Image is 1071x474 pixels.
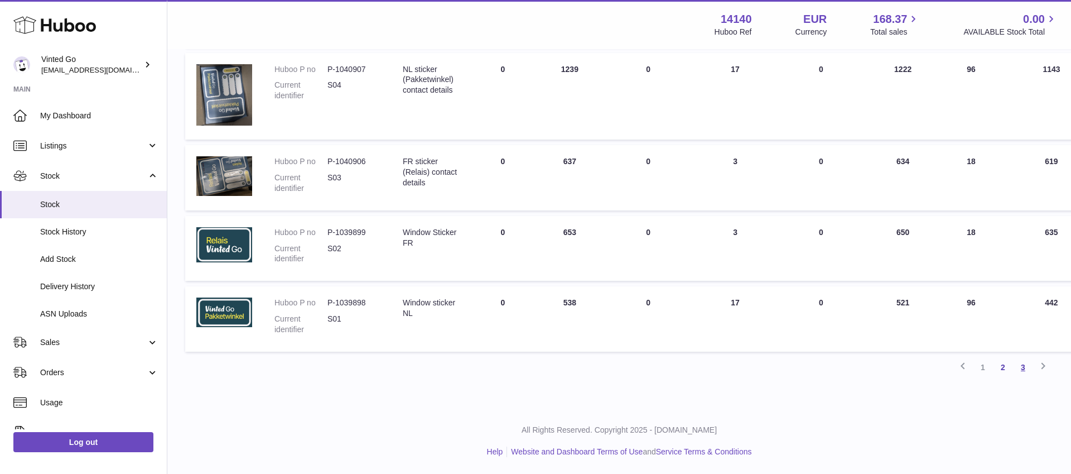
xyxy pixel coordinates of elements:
span: ASN Uploads [40,309,158,319]
a: 2 [993,357,1013,377]
dd: P-1039898 [327,298,380,308]
td: 3 [693,145,777,210]
span: 0 [819,298,823,307]
td: 0 [469,216,536,281]
a: 168.37 Total sales [870,12,920,37]
img: product image [196,156,252,196]
div: Currency [795,27,827,37]
dt: Huboo P no [274,298,327,308]
strong: 14140 [721,12,752,27]
td: 0 [469,53,536,140]
a: 1 [973,357,993,377]
td: 0 [603,53,693,140]
dt: Current identifier [274,314,327,335]
td: 18 [941,216,1002,281]
a: 0.00 AVAILABLE Stock Total [963,12,1058,37]
dd: P-1040906 [327,156,380,167]
td: 653 [536,216,603,281]
dd: P-1040907 [327,64,380,75]
dt: Huboo P no [274,64,327,75]
span: Listings [40,141,147,151]
span: Add Stock [40,254,158,265]
span: 168.37 [873,12,907,27]
li: and [507,447,751,457]
dd: S01 [327,314,380,335]
dd: S02 [327,243,380,265]
img: product image [196,298,252,327]
a: Help [487,447,503,456]
td: 96 [941,286,1002,352]
a: Log out [13,432,153,452]
a: Website and Dashboard Terms of Use [511,447,643,456]
div: Window Sticker FR [403,227,458,248]
td: 3 [693,216,777,281]
td: 17 [693,53,777,140]
span: AVAILABLE Stock Total [963,27,1058,37]
td: 538 [536,286,603,352]
dd: P-1039899 [327,227,380,238]
span: Orders [40,367,147,378]
span: Sales [40,337,147,348]
dd: S04 [327,80,380,101]
span: Stock [40,171,147,181]
span: [EMAIL_ADDRESS][DOMAIN_NAME] [41,65,164,74]
a: Service Terms & Conditions [656,447,752,456]
div: FR sticker (Relais) contact details [403,156,458,188]
div: Window sticker NL [403,298,458,319]
span: Invoicing and Payments [40,428,147,438]
td: 18 [941,145,1002,210]
span: Delivery History [40,281,158,292]
dt: Current identifier [274,80,327,101]
td: 96 [941,53,1002,140]
td: 0 [469,145,536,210]
span: 0 [819,65,823,74]
dt: Current identifier [274,243,327,265]
td: 634 [865,145,941,210]
p: All Rights Reserved. Copyright 2025 - [DOMAIN_NAME] [176,425,1062,435]
dt: Huboo P no [274,156,327,167]
dt: Current identifier [274,173,327,194]
td: 1239 [536,53,603,140]
strong: EUR [803,12,827,27]
span: My Dashboard [40,111,158,121]
td: 17 [693,286,777,352]
div: Huboo Ref [715,27,752,37]
td: 637 [536,145,603,210]
span: 0 [819,228,823,237]
td: 521 [865,286,941,352]
dd: S03 [327,173,380,194]
span: Usage [40,398,158,408]
a: 3 [1013,357,1033,377]
div: NL sticker (Pakketwinkel) contact details [403,64,458,96]
td: 0 [603,286,693,352]
td: 1222 [865,53,941,140]
span: Total sales [870,27,920,37]
span: 0 [819,157,823,166]
img: product image [196,227,252,262]
dt: Huboo P no [274,227,327,238]
td: 0 [603,145,693,210]
td: 0 [603,216,693,281]
td: 650 [865,216,941,281]
td: 0 [469,286,536,352]
span: Stock History [40,227,158,237]
span: 0.00 [1023,12,1045,27]
img: giedre.bartusyte@vinted.com [13,56,30,73]
span: Stock [40,199,158,210]
img: product image [196,64,252,126]
div: Vinted Go [41,54,142,75]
